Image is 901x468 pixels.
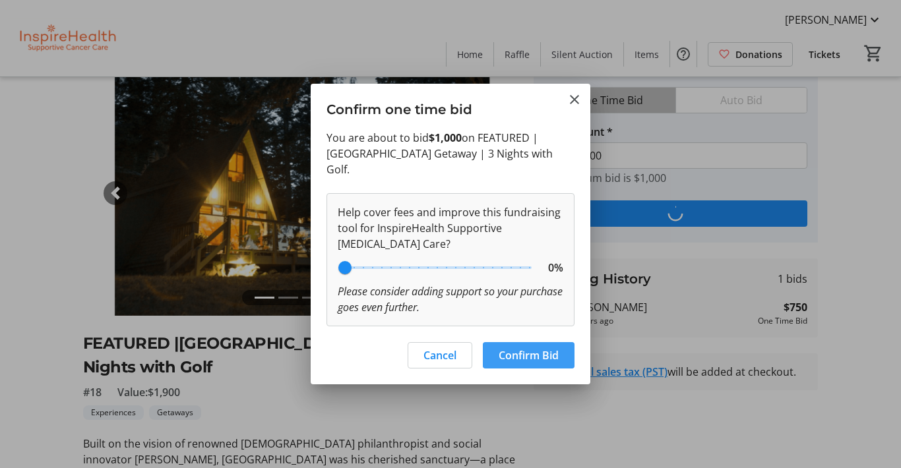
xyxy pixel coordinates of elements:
[338,204,563,252] div: Help cover fees and improve this fundraising tool for InspireHealth Supportive [MEDICAL_DATA] Care?
[423,347,456,363] span: Cancel
[537,260,563,276] span: 0%
[567,92,582,107] button: Close
[326,130,575,177] p: You are about to bid on FEATURED |[GEOGRAPHIC_DATA] Getaway | 3 Nights with Golf.
[311,84,590,129] h3: Confirm one time bid
[408,342,472,368] button: Cancel
[429,131,462,145] strong: $1,000
[483,342,575,368] button: Confirm Bid
[338,283,563,315] div: Please consider adding support so your purchase goes even further.
[499,347,559,363] span: Confirm Bid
